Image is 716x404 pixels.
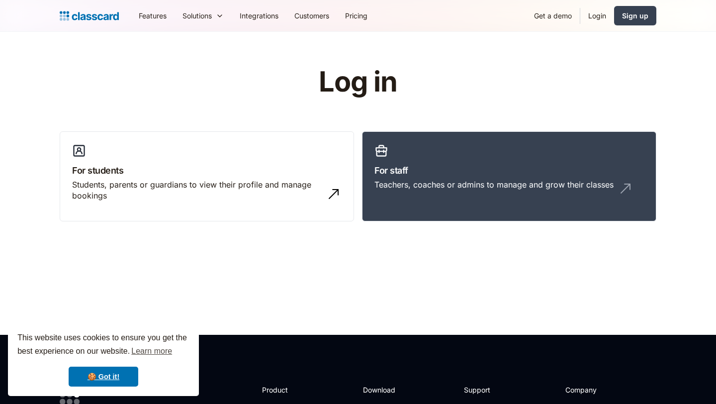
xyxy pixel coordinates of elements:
[362,131,656,222] a: For staffTeachers, coaches or admins to manage and grow their classes
[464,385,504,395] h2: Support
[526,4,580,27] a: Get a demo
[72,164,342,177] h3: For students
[8,322,199,396] div: cookieconsent
[363,385,404,395] h2: Download
[60,9,119,23] a: home
[286,4,337,27] a: Customers
[130,344,174,359] a: learn more about cookies
[374,164,644,177] h3: For staff
[131,4,175,27] a: Features
[17,332,189,359] span: This website uses cookies to ensure you get the best experience on our website.
[337,4,375,27] a: Pricing
[200,67,516,98] h1: Log in
[69,367,138,387] a: dismiss cookie message
[580,4,614,27] a: Login
[232,4,286,27] a: Integrations
[262,385,315,395] h2: Product
[182,10,212,21] div: Solutions
[72,179,322,202] div: Students, parents or guardians to view their profile and manage bookings
[374,179,614,190] div: Teachers, coaches or admins to manage and grow their classes
[60,131,354,222] a: For studentsStudents, parents or guardians to view their profile and manage bookings
[622,10,648,21] div: Sign up
[175,4,232,27] div: Solutions
[614,6,656,25] a: Sign up
[565,385,631,395] h2: Company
